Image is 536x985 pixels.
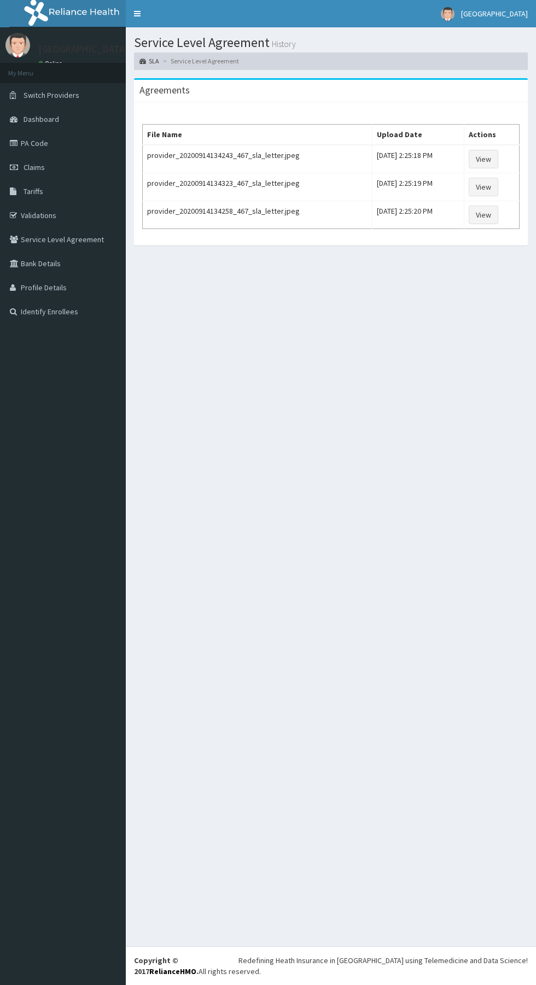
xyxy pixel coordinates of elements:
[461,9,528,19] span: [GEOGRAPHIC_DATA]
[139,85,190,95] h3: Agreements
[143,201,372,228] td: provider_20200914134258_467_sla_letter.jpeg
[134,36,528,50] h1: Service Level Agreement
[143,145,372,173] td: provider_20200914134243_467_sla_letter.jpeg
[24,90,79,100] span: Switch Providers
[372,145,464,173] td: [DATE] 2:25:18 PM
[464,124,520,145] th: Actions
[24,162,45,172] span: Claims
[469,178,498,196] a: View
[143,124,372,145] th: File Name
[139,56,159,66] a: SLA
[372,201,464,228] td: [DATE] 2:25:20 PM
[441,7,455,21] img: User Image
[126,946,536,985] footer: All rights reserved.
[372,124,464,145] th: Upload Date
[270,40,296,48] small: History
[5,33,30,57] img: User Image
[469,206,498,224] a: View
[149,966,196,976] a: RelianceHMO
[134,955,199,976] strong: Copyright © 2017 .
[372,173,464,201] td: [DATE] 2:25:19 PM
[24,186,43,196] span: Tariffs
[38,60,65,67] a: Online
[24,114,59,124] span: Dashboard
[238,955,528,966] div: Redefining Heath Insurance in [GEOGRAPHIC_DATA] using Telemedicine and Data Science!
[469,150,498,168] a: View
[38,44,129,54] p: [GEOGRAPHIC_DATA]
[160,56,239,66] li: Service Level Agreement
[143,173,372,201] td: provider_20200914134323_467_sla_letter.jpeg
